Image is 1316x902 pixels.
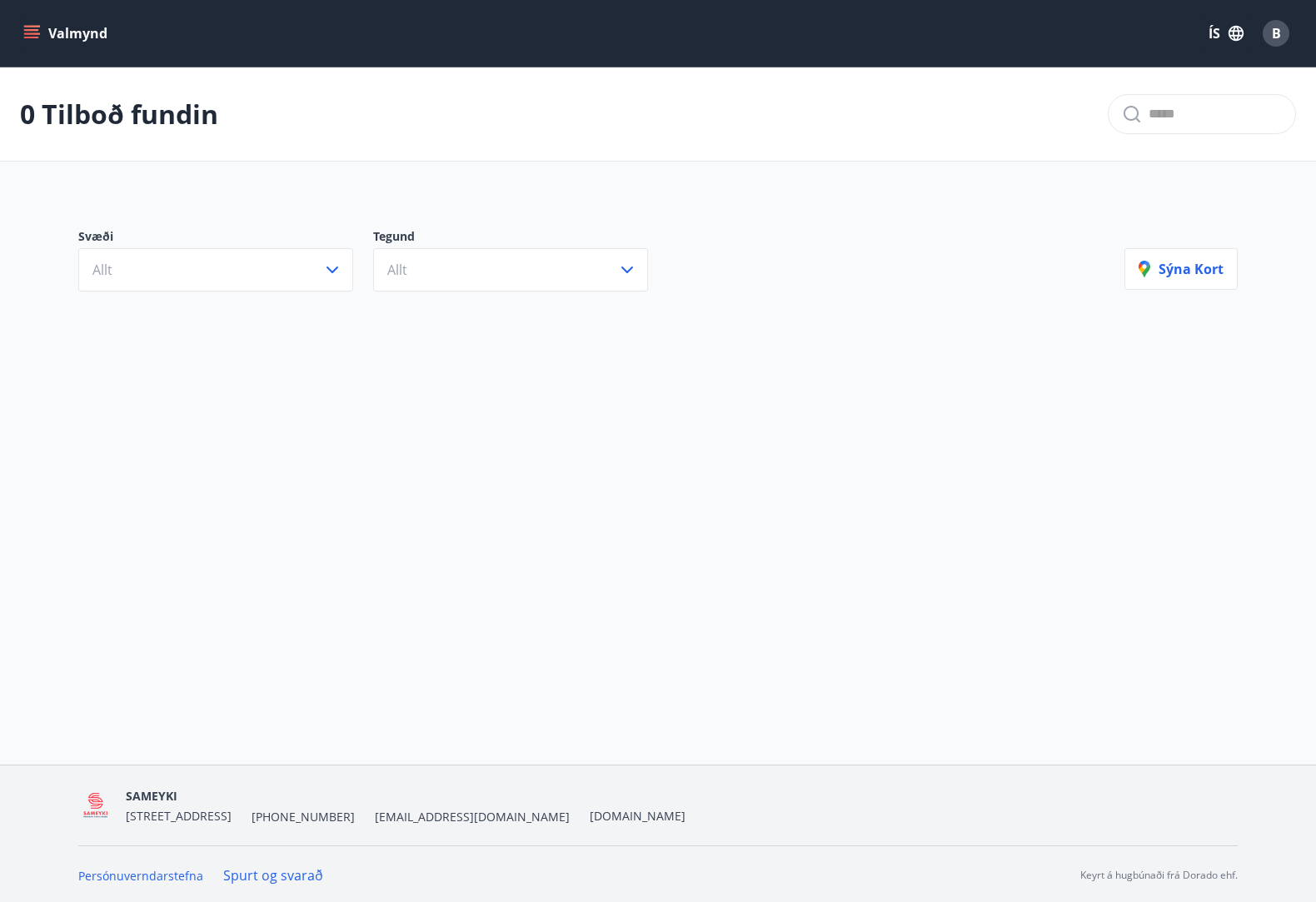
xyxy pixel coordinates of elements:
span: Allt [92,261,112,279]
span: [STREET_ADDRESS] [126,808,232,824]
a: Persónuverndarstefna [78,868,203,884]
p: Sýna kort [1139,260,1224,278]
a: Spurt og svarað [223,866,323,885]
button: Allt [78,248,353,292]
p: Keyrt á hugbúnaði frá Dorado ehf. [1080,868,1238,883]
span: Allt [387,261,407,279]
span: [EMAIL_ADDRESS][DOMAIN_NAME] [375,809,570,825]
span: SAMEYKI [126,788,177,804]
button: Allt [373,248,648,292]
p: Svæði [78,228,373,248]
button: menu [20,18,114,48]
button: ÍS [1199,18,1253,48]
span: [PHONE_NUMBER] [252,809,355,825]
a: [DOMAIN_NAME] [590,808,685,824]
p: 0 Tilboð fundin [20,96,218,132]
span: B [1272,24,1281,42]
img: 5QO2FORUuMeaEQbdwbcTl28EtwdGrpJ2a0ZOehIg.png [78,788,112,824]
button: Sýna kort [1124,248,1238,290]
p: Tegund [373,228,668,248]
button: B [1256,13,1296,53]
